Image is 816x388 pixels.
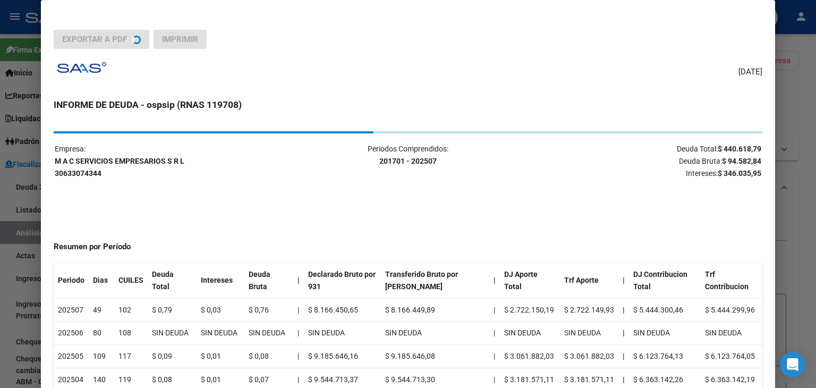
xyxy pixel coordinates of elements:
td: | [293,345,304,368]
td: | [293,298,304,322]
td: | [489,345,500,368]
td: $ 9.185.646,16 [304,345,380,368]
th: CUILES [114,263,148,298]
td: SIN DEUDA [197,322,244,345]
strong: 201701 - 202507 [379,157,437,165]
th: | [489,263,500,298]
td: 108 [114,322,148,345]
td: SIN DEUDA [560,322,618,345]
th: DJ Contribucion Total [629,263,701,298]
td: SIN DEUDA [629,322,701,345]
th: Trf Aporte [560,263,618,298]
th: Trf Contribucion [701,263,762,298]
td: $ 0,08 [244,345,294,368]
h4: Resumen por Período [54,241,762,253]
th: Deuda Total [148,263,197,298]
th: | [618,263,629,298]
td: SIN DEUDA [304,322,380,345]
td: SIN DEUDA [500,322,560,345]
td: $ 9.185.646,08 [381,345,489,368]
p: Empresa: [55,143,290,179]
td: 202505 [54,345,89,368]
th: | [618,298,629,322]
td: $ 5.444.299,96 [701,298,762,322]
div: Open Intercom Messenger [780,352,805,377]
p: Periodos Comprendidos: [291,143,525,167]
strong: $ 440.618,79 [718,145,761,153]
td: SIN DEUDA [148,322,197,345]
th: Transferido Bruto por [PERSON_NAME] [381,263,489,298]
td: $ 6.123.764,13 [629,345,701,368]
button: Exportar a PDF [54,30,149,49]
td: 117 [114,345,148,368]
td: $ 2.722.149,93 [560,298,618,322]
td: $ 3.061.882,03 [500,345,560,368]
td: | [489,322,500,345]
p: Deuda Total: Deuda Bruta: Intereses: [526,143,761,179]
td: 109 [89,345,114,368]
span: Imprimir [162,35,198,44]
td: 202506 [54,322,89,345]
span: [DATE] [738,66,762,78]
td: $ 0,76 [244,298,294,322]
td: 80 [89,322,114,345]
td: $ 2.722.150,19 [500,298,560,322]
button: Imprimir [154,30,207,49]
th: | [618,345,629,368]
td: $ 0,01 [197,345,244,368]
th: Deuda Bruta [244,263,294,298]
td: SIN DEUDA [701,322,762,345]
strong: M A C SERVICIOS EMPRESARIOS S R L 30633074344 [55,157,184,178]
strong: $ 346.035,95 [718,169,761,178]
td: SIN DEUDA [244,322,294,345]
td: $ 5.444.300,46 [629,298,701,322]
th: Periodo [54,263,89,298]
td: $ 0,79 [148,298,197,322]
td: 202507 [54,298,89,322]
td: $ 6.123.764,05 [701,345,762,368]
td: | [489,298,500,322]
td: SIN DEUDA [381,322,489,345]
strong: $ 94.582,84 [722,157,761,165]
th: | [618,322,629,345]
td: $ 8.166.449,89 [381,298,489,322]
td: 49 [89,298,114,322]
th: Intereses [197,263,244,298]
td: $ 0,09 [148,345,197,368]
th: | [293,263,304,298]
span: Exportar a PDF [62,35,127,44]
th: Declarado Bruto por 931 [304,263,380,298]
th: DJ Aporte Total [500,263,560,298]
th: Dias [89,263,114,298]
h3: INFORME DE DEUDA - ospsip (RNAS 119708) [54,98,762,112]
td: $ 3.061.882,03 [560,345,618,368]
td: $ 0,03 [197,298,244,322]
td: $ 8.166.450,65 [304,298,380,322]
td: | [293,322,304,345]
td: 102 [114,298,148,322]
